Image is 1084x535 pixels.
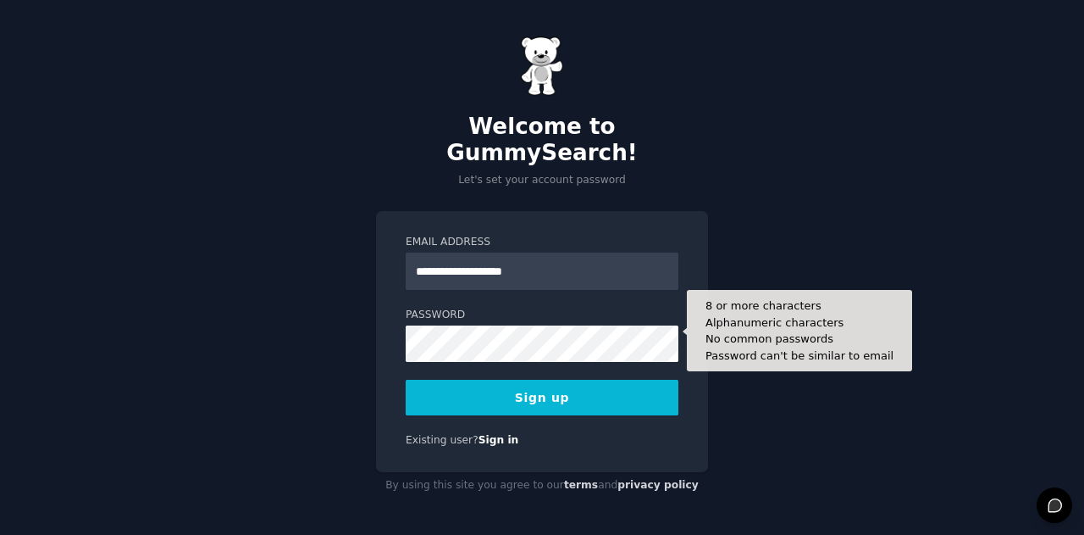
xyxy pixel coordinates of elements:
label: Password [406,308,678,323]
a: privacy policy [617,479,699,491]
h2: Welcome to GummySearch! [376,114,708,167]
img: Gummy Bear [521,36,563,96]
button: Sign up [406,380,678,415]
span: Existing user? [406,434,478,446]
a: Sign in [478,434,519,446]
p: Let's set your account password [376,173,708,188]
label: Email Address [406,235,678,250]
div: By using this site you agree to our and [376,472,708,499]
a: terms [564,479,598,491]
